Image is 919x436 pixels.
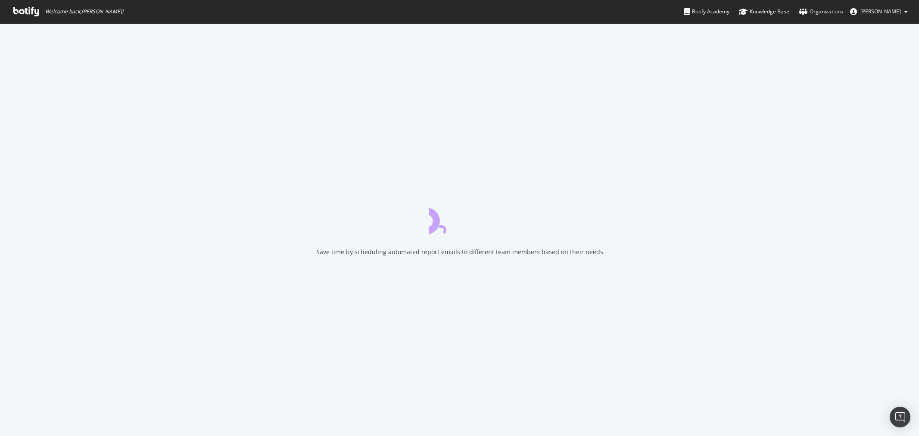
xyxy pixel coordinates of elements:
[684,7,729,16] div: Botify Academy
[843,5,915,19] button: [PERSON_NAME]
[429,203,491,234] div: animation
[739,7,789,16] div: Knowledge Base
[860,8,901,15] span: Cousseau Victor
[45,8,123,15] span: Welcome back, [PERSON_NAME] !
[799,7,843,16] div: Organizations
[316,248,603,256] div: Save time by scheduling automated report emails to different team members based on their needs
[890,407,910,427] div: Open Intercom Messenger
